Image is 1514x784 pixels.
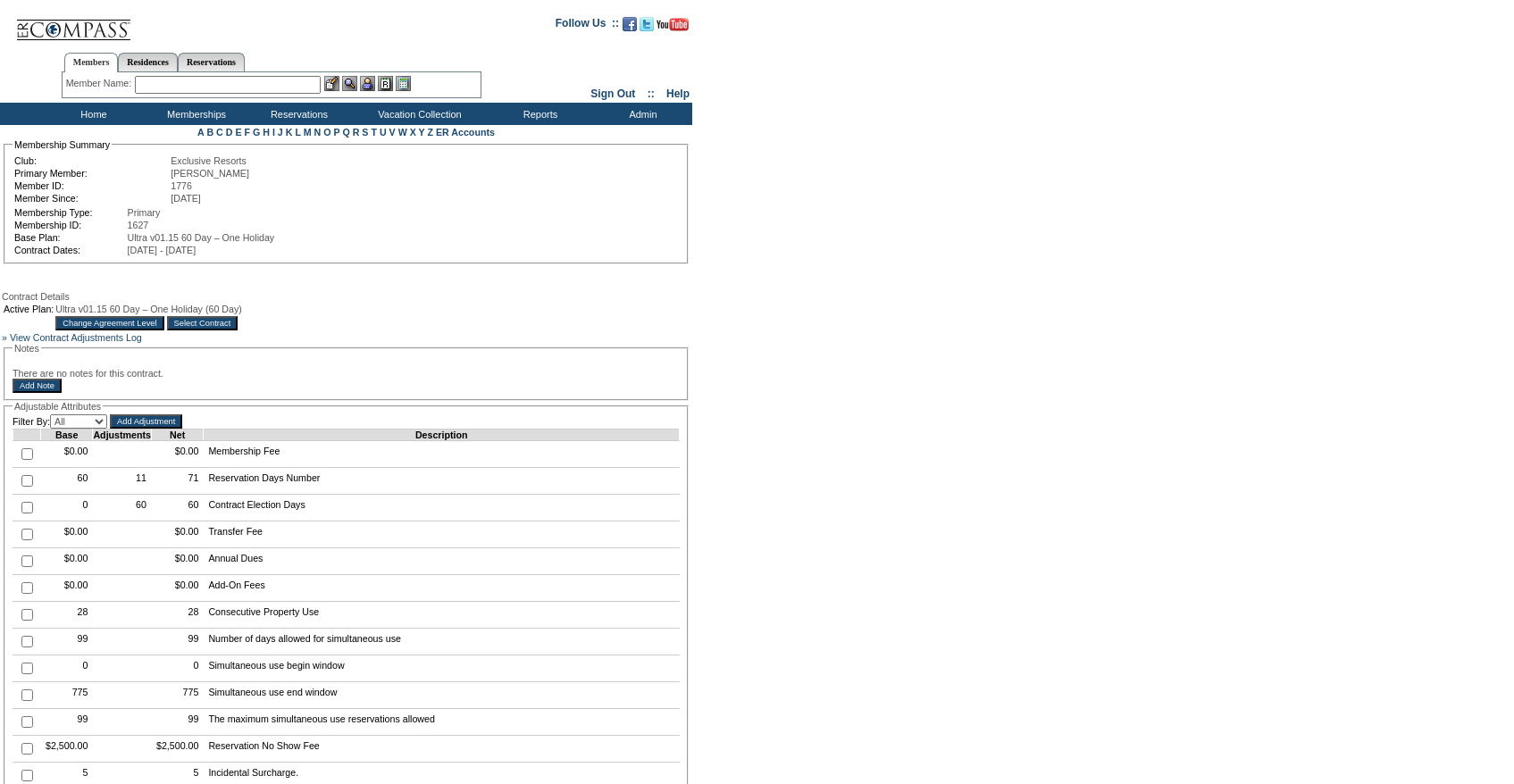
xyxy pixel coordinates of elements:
[93,430,152,441] td: Adjustments
[204,495,680,521] td: Contract Election Days
[657,18,689,31] img: Subscribe to our YouTube Channel
[427,127,433,138] a: Z
[14,232,126,243] td: Base Plan:
[263,127,270,138] a: H
[15,4,131,41] img: Compass Home
[128,220,149,230] span: 1627
[14,180,169,191] td: Member ID:
[151,682,203,709] td: 775
[362,127,368,138] a: S
[41,575,93,602] td: $0.00
[41,468,93,495] td: 60
[304,127,312,138] a: M
[204,441,680,468] td: Membership Fee
[41,521,93,548] td: $0.00
[2,332,142,343] a: » View Contract Adjustments Log
[253,127,260,138] a: G
[657,22,689,33] a: Subscribe to our YouTube Channel
[204,682,680,709] td: Simultaneous use end window
[110,414,182,429] input: Add Adjustment
[14,207,126,218] td: Membership Type:
[151,441,203,468] td: $0.00
[204,709,680,736] td: The maximum simultaneous use reservations allowed
[419,127,425,138] a: Y
[41,709,93,736] td: 99
[348,103,487,125] td: Vacation Collection
[278,127,283,138] a: J
[204,736,680,763] td: Reservation No Show Fee
[323,127,330,138] a: O
[272,127,275,138] a: I
[410,127,416,138] a: X
[398,127,407,138] a: W
[13,379,62,393] input: Add Note
[204,629,680,655] td: Number of days allowed for simultaneous use
[128,245,197,255] span: [DATE] - [DATE]
[41,548,93,575] td: $0.00
[314,127,322,138] a: N
[342,76,357,91] img: View
[41,655,93,682] td: 0
[55,304,242,314] span: Ultra v01.15 60 Day – One Holiday (60 Day)
[204,548,680,575] td: Annual Dues
[13,368,163,379] span: There are no notes for this contract.
[204,575,680,602] td: Add-On Fees
[118,53,178,71] a: Residences
[378,76,393,91] img: Reservations
[360,76,375,91] img: Impersonate
[66,76,135,91] div: Member Name:
[204,655,680,682] td: Simultaneous use begin window
[151,709,203,736] td: 99
[14,155,169,166] td: Club:
[151,655,203,682] td: 0
[286,127,293,138] a: K
[324,76,339,91] img: b_edit.gif
[128,232,275,243] span: Ultra v01.15 60 Day – One Holiday
[171,168,249,179] span: [PERSON_NAME]
[487,103,590,125] td: Reports
[4,304,54,314] td: Active Plan:
[590,88,635,100] a: Sign Out
[648,88,655,100] span: ::
[13,401,103,412] legend: Adjustable Attributes
[623,22,637,33] a: Become our fan on Facebook
[353,127,360,138] a: R
[640,22,654,33] a: Follow us on Twitter
[244,127,250,138] a: F
[666,88,690,100] a: Help
[41,629,93,655] td: 99
[342,127,349,138] a: Q
[295,127,300,138] a: L
[380,127,387,138] a: U
[13,343,41,354] legend: Notes
[623,17,637,31] img: Become our fan on Facebook
[41,430,93,441] td: Base
[41,736,93,763] td: $2,500.00
[389,127,396,138] a: V
[246,103,348,125] td: Reservations
[640,17,654,31] img: Follow us on Twitter
[151,602,203,629] td: 28
[151,468,203,495] td: 71
[151,495,203,521] td: 60
[204,602,680,629] td: Consecutive Property Use
[334,127,340,138] a: P
[151,521,203,548] td: $0.00
[178,53,245,71] a: Reservations
[171,155,247,166] span: Exclusive Resorts
[41,495,93,521] td: 0
[171,193,201,204] span: [DATE]
[40,103,143,125] td: Home
[14,220,126,230] td: Membership ID:
[13,414,107,429] td: Filter By:
[171,180,192,191] span: 1776
[371,127,377,138] a: T
[590,103,692,125] td: Admin
[204,521,680,548] td: Transfer Fee
[151,575,203,602] td: $0.00
[167,316,238,330] input: Select Contract
[204,430,680,441] td: Description
[14,168,169,179] td: Primary Member:
[216,127,223,138] a: C
[235,127,241,138] a: E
